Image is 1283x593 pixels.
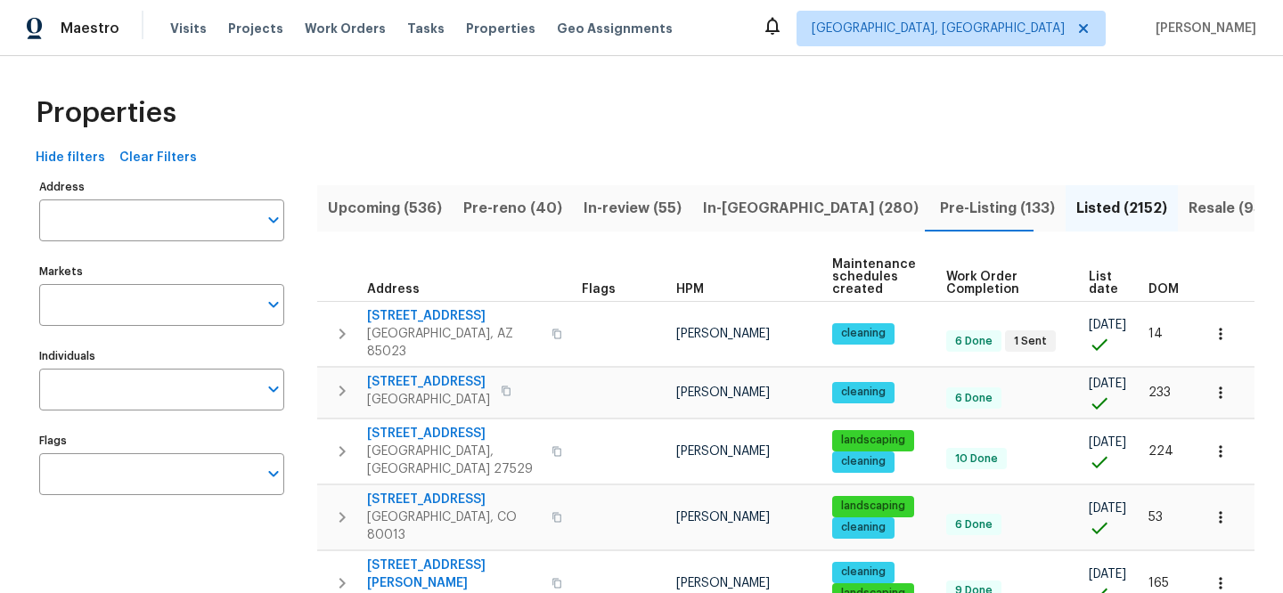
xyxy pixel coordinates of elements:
span: Pre-reno (40) [463,196,562,221]
button: Open [261,377,286,402]
span: 6 Done [948,517,1000,532]
span: 6 Done [948,334,1000,349]
span: Upcoming (536) [328,196,442,221]
span: cleaning [834,385,893,400]
span: Geo Assignments [557,20,673,37]
span: Tasks [407,22,445,35]
span: 224 [1148,445,1173,458]
button: Open [261,461,286,486]
span: Address [367,283,420,296]
span: cleaning [834,520,893,535]
button: Open [261,292,286,317]
label: Markets [39,266,284,277]
span: [GEOGRAPHIC_DATA], [GEOGRAPHIC_DATA] [812,20,1065,37]
span: Maintenance schedules created [832,258,916,296]
span: Resale (937) [1189,196,1277,221]
span: Clear Filters [119,147,197,169]
span: [GEOGRAPHIC_DATA], [GEOGRAPHIC_DATA] 27529 [367,443,541,478]
span: 14 [1148,328,1163,340]
span: In-review (55) [584,196,682,221]
span: [PERSON_NAME] [676,445,770,458]
span: [PERSON_NAME] [676,328,770,340]
span: [GEOGRAPHIC_DATA], CO 80013 [367,508,541,544]
button: Hide filters [29,142,112,175]
span: Properties [466,20,535,37]
span: [DATE] [1089,502,1126,515]
span: [STREET_ADDRESS][PERSON_NAME] [367,556,541,592]
label: Individuals [39,351,284,361]
span: [GEOGRAPHIC_DATA] [367,391,490,409]
span: 53 [1148,511,1163,524]
span: landscaping [834,499,912,514]
span: [STREET_ADDRESS] [367,425,541,443]
label: Address [39,182,284,192]
span: Properties [36,104,176,122]
span: [DATE] [1089,319,1126,331]
span: 6 Done [948,391,1000,406]
span: landscaping [834,433,912,448]
span: [PERSON_NAME] [676,511,770,524]
span: DOM [1148,283,1179,296]
span: Visits [170,20,207,37]
button: Clear Filters [112,142,204,175]
span: [DATE] [1089,436,1126,449]
span: [PERSON_NAME] [1148,20,1256,37]
span: Hide filters [36,147,105,169]
span: [DATE] [1089,568,1126,581]
label: Flags [39,435,284,446]
span: Work Order Completion [946,271,1058,296]
span: [DATE] [1089,378,1126,390]
span: cleaning [834,565,893,580]
span: cleaning [834,326,893,341]
span: Work Orders [305,20,386,37]
span: 10 Done [948,451,1005,467]
span: In-[GEOGRAPHIC_DATA] (280) [703,196,919,221]
span: Flags [582,283,616,296]
button: Open [261,207,286,232]
span: [PERSON_NAME] [676,386,770,399]
span: cleaning [834,454,893,469]
span: Projects [228,20,283,37]
span: HPM [676,283,704,296]
span: Maestro [61,20,119,37]
span: [STREET_ADDRESS] [367,373,490,391]
span: 233 [1148,386,1171,399]
span: [STREET_ADDRESS] [367,307,541,325]
span: List date [1089,271,1118,296]
span: 165 [1148,577,1169,589]
span: [GEOGRAPHIC_DATA], AZ 85023 [367,325,541,361]
span: 1 Sent [1007,334,1054,349]
span: Pre-Listing (133) [940,196,1055,221]
span: [PERSON_NAME] [676,577,770,589]
span: Listed (2152) [1076,196,1167,221]
span: [STREET_ADDRESS] [367,491,541,508]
